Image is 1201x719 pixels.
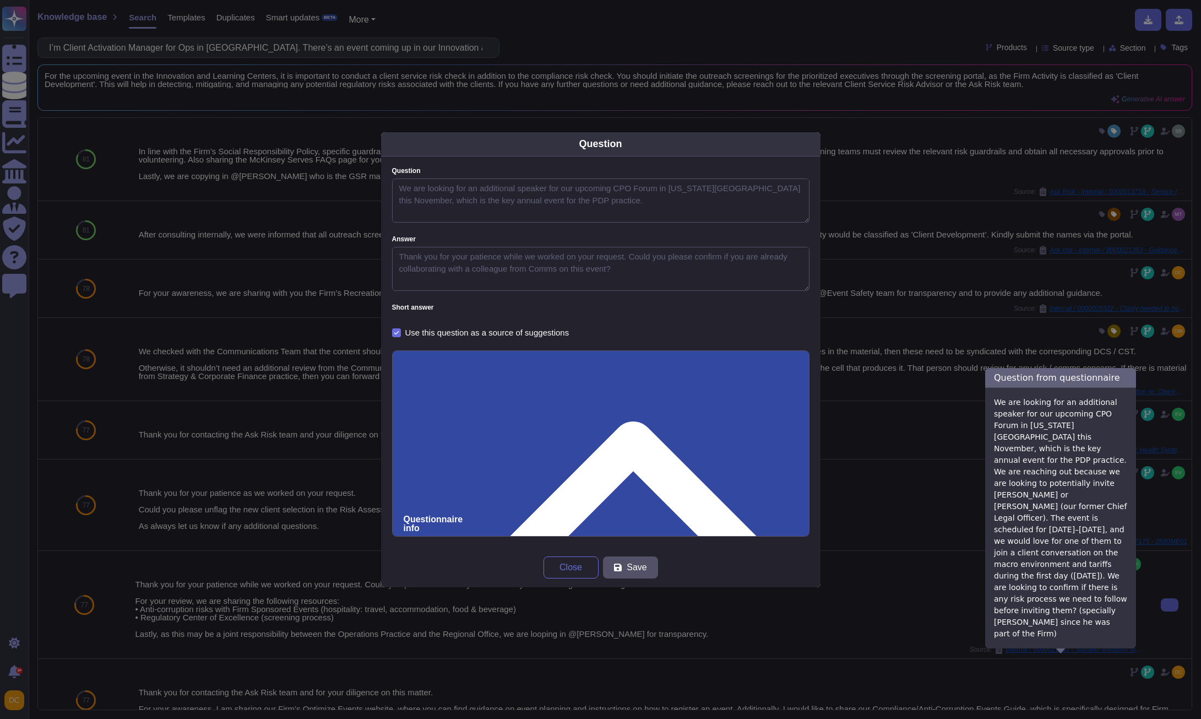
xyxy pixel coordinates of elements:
[392,247,809,291] textarea: Thank you for your patience while we worked on your request. Could you please confirm if you are ...
[985,388,1136,648] div: We are looking for an additional speaker for our upcoming CPO Forum in [US_STATE][GEOGRAPHIC_DATA...
[544,556,599,579] button: Close
[392,167,809,174] label: Question
[603,556,658,579] button: Save
[559,563,582,572] span: Close
[392,236,809,242] label: Answer
[405,328,569,337] div: Use this question as a source of suggestions
[627,563,646,572] span: Save
[404,515,469,533] span: Questionnaire info
[985,368,1136,388] h3: Question from questionnaire
[392,304,809,311] label: Short answer
[392,179,809,223] textarea: We are looking for an additional speaker for our upcoming CPO Forum in [US_STATE][GEOGRAPHIC_DATA...
[579,137,622,152] div: Question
